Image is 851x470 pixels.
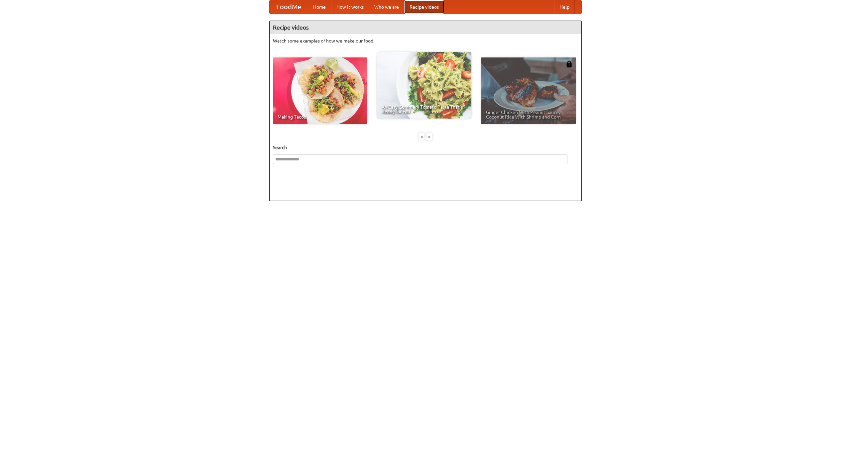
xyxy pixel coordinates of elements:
a: Recipe videos [404,0,444,14]
p: Watch some examples of how we make our food! [273,38,578,44]
a: An Easy, Summery Tomato Pasta That's Ready for Fall [377,52,471,119]
a: FoodMe [270,0,308,14]
a: Making Tacos [273,57,367,124]
span: An Easy, Summery Tomato Pasta That's Ready for Fall [382,105,467,114]
div: « [419,133,425,141]
a: Home [308,0,331,14]
a: Who we are [369,0,404,14]
h4: Recipe videos [270,21,581,34]
span: Making Tacos [278,115,363,119]
a: Help [554,0,575,14]
img: 483408.png [566,61,572,67]
a: How it works [331,0,369,14]
div: » [426,133,432,141]
h5: Search [273,144,578,151]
